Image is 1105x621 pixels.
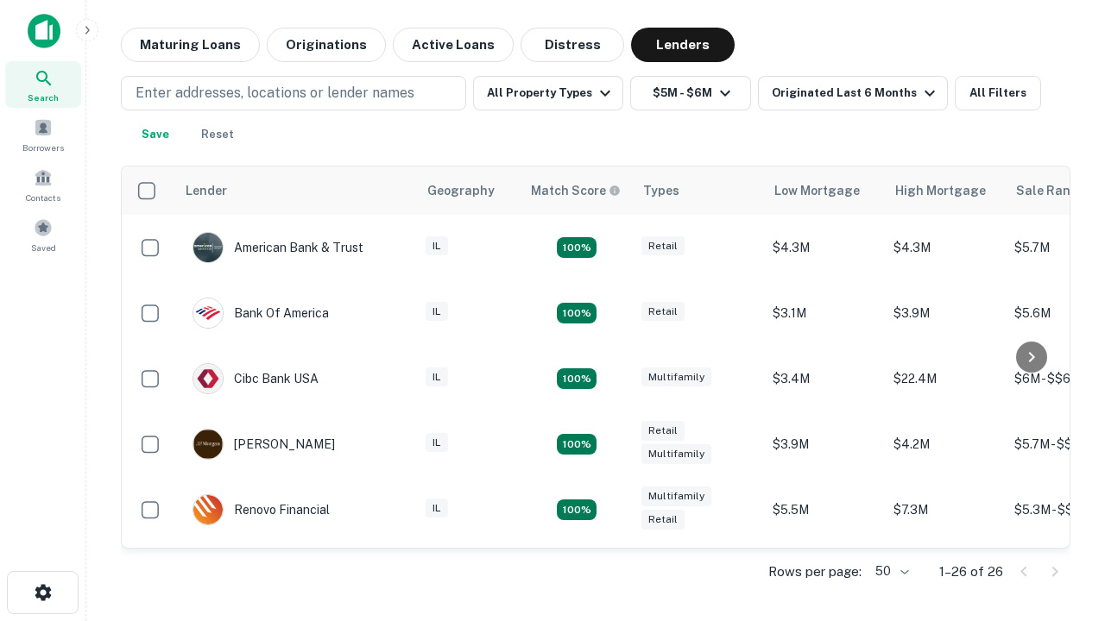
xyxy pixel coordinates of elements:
div: IL [426,433,448,453]
button: All Filters [955,76,1041,110]
p: 1–26 of 26 [939,561,1003,582]
div: Types [643,180,679,201]
div: Multifamily [641,486,711,506]
th: Lender [175,166,417,215]
button: Originated Last 6 Months [758,76,948,110]
div: Matching Properties: 4, hasApolloMatch: undefined [557,303,597,323]
div: Retail [641,236,685,256]
button: Save your search to get updates of matches that match your search criteria. [128,117,183,152]
img: picture [193,430,223,459]
div: IL [426,302,448,322]
button: Active Loans [393,28,514,62]
th: Geography [417,166,521,215]
span: Saved [31,241,56,254]
div: High Mortgage [895,180,986,201]
div: American Bank & Trust [193,232,363,263]
div: Retail [641,302,685,322]
div: Retail [641,510,685,530]
div: Multifamily [641,367,711,387]
th: Capitalize uses an advanced AI algorithm to match your search with the best lender. The match sco... [521,166,633,215]
img: picture [193,495,223,524]
button: Enter addresses, locations or lender names [121,76,466,110]
div: Matching Properties: 7, hasApolloMatch: undefined [557,237,597,258]
div: Lender [186,180,227,201]
a: Search [5,61,81,108]
td: $7.3M [885,477,1006,543]
img: capitalize-icon.png [28,14,60,48]
td: $4.3M [885,215,1006,280]
div: Cibc Bank USA [193,363,319,394]
td: $3.9M [764,411,885,477]
div: Geography [427,180,495,201]
button: Originations [267,28,386,62]
button: Distress [521,28,624,62]
a: Contacts [5,161,81,208]
div: IL [426,367,448,387]
th: Types [633,166,764,215]
div: Multifamily [641,444,711,464]
div: Renovo Financial [193,494,330,525]
td: $4.2M [885,411,1006,477]
td: $3.4M [764,346,885,411]
a: Borrowers [5,111,81,158]
button: $5M - $6M [630,76,751,110]
span: Contacts [26,191,60,204]
td: $22.4M [885,346,1006,411]
th: Low Mortgage [764,166,885,215]
td: $3.9M [885,280,1006,346]
td: $5.5M [764,477,885,543]
div: Originated Last 6 Months [772,83,940,103]
a: Saved [5,211,81,258]
button: All Property Types [473,76,623,110]
button: Reset [190,117,245,152]
span: Borrowers [22,141,64,154]
div: Low Mortgage [774,180,860,201]
div: IL [426,236,448,256]
img: picture [193,233,223,262]
img: picture [193,298,223,328]
div: Capitalize uses an advanced AI algorithm to match your search with the best lender. The match sco... [531,181,621,200]
iframe: Chat Widget [1019,483,1105,566]
div: Retail [641,421,685,441]
div: 50 [868,559,912,584]
div: Matching Properties: 4, hasApolloMatch: undefined [557,368,597,389]
td: $2.2M [764,543,885,608]
div: Bank Of America [193,298,329,329]
h6: Match Score [531,181,617,200]
p: Rows per page: [768,561,862,582]
div: [PERSON_NAME] [193,429,335,460]
div: Matching Properties: 4, hasApolloMatch: undefined [557,499,597,520]
button: Lenders [631,28,735,62]
td: $3.1M [764,280,885,346]
p: Enter addresses, locations or lender names [136,83,414,103]
td: $4.3M [764,215,885,280]
span: Search [28,91,59,104]
div: Matching Properties: 4, hasApolloMatch: undefined [557,434,597,455]
img: picture [193,364,223,393]
th: High Mortgage [885,166,1006,215]
button: Maturing Loans [121,28,260,62]
td: $3.1M [885,543,1006,608]
div: IL [426,499,448,518]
